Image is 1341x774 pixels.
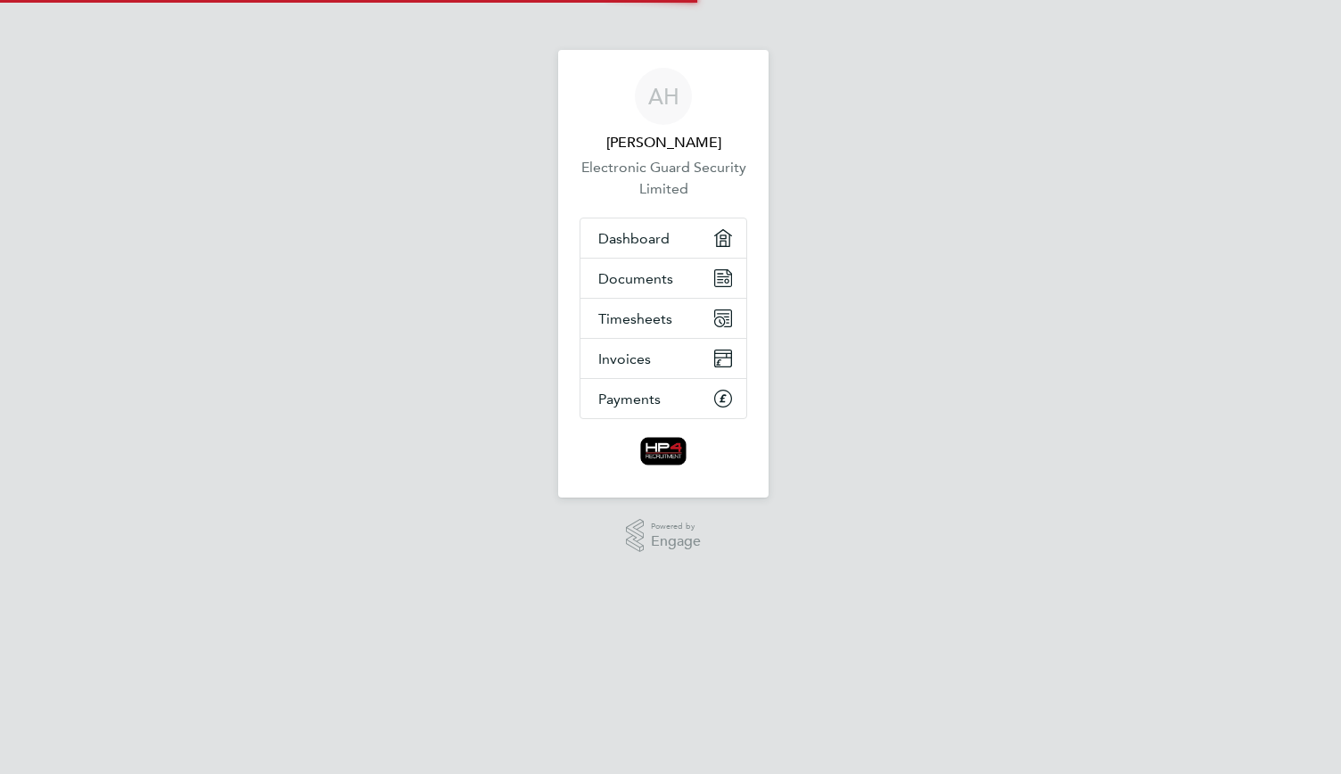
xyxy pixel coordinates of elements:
span: Dashboard [598,230,670,247]
span: Timesheets [598,310,672,327]
img: hp4recruitment-logo-retina.png [640,437,687,465]
a: Go to home page [580,437,747,465]
a: Dashboard [580,218,746,258]
span: AH [648,85,679,108]
a: Timesheets [580,299,746,338]
a: Invoices [580,339,746,378]
span: Engage [651,534,701,549]
nav: Main navigation [558,50,769,498]
a: Payments [580,379,746,418]
span: Documents [598,270,673,287]
a: AH[PERSON_NAME] [580,68,747,153]
span: Adam Henson [580,132,747,153]
a: Electronic Guard Security Limited [580,157,747,200]
span: Invoices [598,350,651,367]
a: Documents [580,259,746,298]
span: Payments [598,391,661,408]
a: Powered byEngage [626,519,702,553]
span: Powered by [651,519,701,534]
